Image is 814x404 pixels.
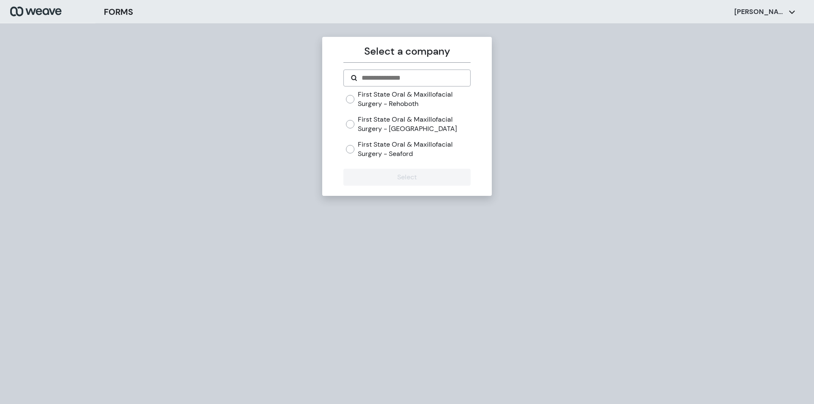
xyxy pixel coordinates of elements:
[358,90,470,108] label: First State Oral & Maxillofacial Surgery - Rehoboth
[343,169,470,186] button: Select
[343,44,470,59] p: Select a company
[734,7,785,17] p: [PERSON_NAME]
[104,6,133,18] h3: FORMS
[358,115,470,133] label: First State Oral & Maxillofacial Surgery - [GEOGRAPHIC_DATA]
[361,73,463,83] input: Search
[358,140,470,158] label: First State Oral & Maxillofacial Surgery - Seaford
